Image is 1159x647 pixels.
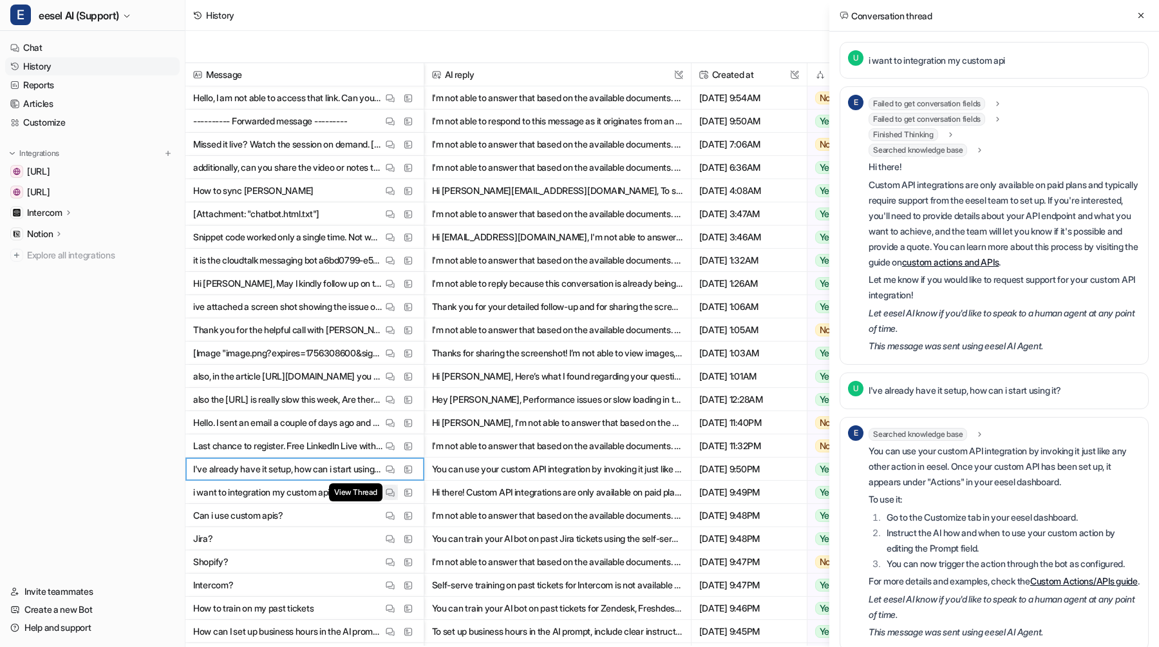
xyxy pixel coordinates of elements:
[807,226,887,249] button: Yes
[815,231,838,244] span: Yes
[19,148,59,159] p: Integrations
[5,183,180,201] a: www.eesel.ai[URL]
[5,246,180,264] a: Explore all integrations
[1030,575,1138,586] a: Custom Actions/APIs guide
[432,86,683,110] button: I'm not able to answer that based on the available documents. Let me know if you would like to es...
[5,583,180,601] a: Invite teammates
[848,425,863,441] span: E
[883,525,1140,556] li: Instruct the AI how and when to use your custom action by editing the Prompt field.
[848,381,863,396] span: U
[815,347,838,360] span: Yes
[815,602,838,615] span: Yes
[807,411,887,434] button: No
[807,318,887,342] button: No
[432,550,683,574] button: I'm not able to answer that based on the available documents. Let me know if you would like to es...
[815,579,838,592] span: Yes
[193,249,382,272] p: it is the cloudtalk messaging bot a6bd0799-e538-4cdb-a5ef-ffdd0655bf7a
[869,53,1005,68] p: i want to integration my custom api
[815,439,836,452] span: No
[869,128,938,141] span: Finished Thinking
[432,388,683,411] button: Hey [PERSON_NAME], Performance issues or slow loading in the eesel dashboard can occasionally hap...
[883,510,1140,525] li: Go to the Customize tab in your eesel dashboard.
[10,5,31,25] span: E
[432,202,683,226] button: I'm not able to answer that based on the available documents. Let me know if you would like to es...
[840,9,932,23] h2: Conversation thread
[869,113,985,126] span: Failed to get conversation fields
[697,434,802,458] span: [DATE] 11:32PM
[432,597,683,620] button: You can train your AI bot on past tickets for Zendesk, Freshdesk, Gorgias, or Jira using a self-s...
[697,550,802,574] span: [DATE] 9:47PM
[432,318,683,342] button: I'm not able to answer that based on the available documents. Let me know if you would like to es...
[697,574,802,597] span: [DATE] 9:47PM
[27,206,62,219] p: Intercom
[432,574,683,597] button: Self-serve training on past tickets for Intercom is not available yet. To train your AI bot on pa...
[27,245,174,266] span: Explore all integrations
[697,249,802,272] span: [DATE] 1:32AM
[39,6,119,24] span: eesel AI (Support)
[432,458,683,481] button: You can use your custom API integration by invoking it just like any other action in eesel. Once ...
[815,509,838,522] span: Yes
[193,504,283,527] p: Can i use custom apis?
[869,443,1140,490] p: You can use your custom API integration by invoking it just like any other action in eesel. Once ...
[164,149,173,158] img: menu_add.svg
[869,594,1135,620] em: Let eesel AI know if you'd like to speak to a human agent at any point of time.
[848,50,863,66] span: U
[869,307,1135,334] em: Let eesel AI know if you'd like to speak to a human agent at any point of time.
[848,95,863,110] span: E
[191,63,419,86] span: Message
[329,483,382,501] span: View Thread
[697,295,802,318] span: [DATE] 1:06AM
[193,342,382,365] p: [Image "image.png?expires=1756308600&signature=e6a0a8dc7357d0caa44202432511ebc750ccfbe0966cb29e2b...
[697,365,802,388] span: [DATE] 1:01AM
[815,254,838,267] span: Yes
[815,277,838,290] span: Yes
[193,179,314,202] p: How to sync [PERSON_NAME]
[815,208,838,220] span: Yes
[869,159,1140,175] p: Hi there!
[697,527,802,550] span: [DATE] 9:48PM
[869,383,1061,398] p: I've already have it setup, how can i start using it?
[807,434,887,458] button: No
[697,272,802,295] span: [DATE] 1:26AM
[697,86,802,110] span: [DATE] 9:54AM
[815,393,838,406] span: Yes
[815,625,838,638] span: Yes
[432,133,683,156] button: I'm not able to answer that based on the available documents. Let me know if you would like to es...
[815,115,838,128] span: Yes
[193,550,229,574] p: Shopify?
[193,481,330,504] p: i want to integration my custom api
[193,527,213,550] p: Jira?
[697,411,802,434] span: [DATE] 11:40PM
[13,209,21,217] img: Intercom
[432,110,683,133] button: I'm not able to respond to this message as it originates from an internal team member.
[193,133,382,156] p: Missed it live? Watch the session on demand. [Image "Full%20Logo%20-%20Main%20-%20No%20BG%20-%20D...
[815,161,838,174] span: Yes
[807,574,887,597] button: Yes
[807,504,887,527] button: Yes
[193,272,382,295] p: Hi [PERSON_NAME], May I kindly follow up on this, please? Thanks! ​ [PERSON_NAME] - Head of Suppo...
[869,177,1140,270] p: Custom API integrations are only available on paid plans and typically require support from the e...
[807,550,887,574] button: No
[807,342,887,365] button: Yes
[807,179,887,202] button: Yes
[193,365,382,388] p: also, in the article [URL][DOMAIN_NAME] you mention that eesel can tell the time. however followi...
[869,428,967,441] span: Searched knowledge base
[869,97,985,110] span: Failed to get conversation fields
[193,411,382,434] p: Hello. I sent an email a couple of days ago and haven't received a response yet. I work with Ingo...
[27,227,53,240] p: Notion
[13,188,21,196] img: www.eesel.ai
[883,556,1140,572] li: You can now trigger the action through the bot as configured.
[432,249,683,272] button: I'm not able to answer that based on the available documents. Let me know if you would like to es...
[807,133,887,156] button: No
[432,527,683,550] button: You can train your AI bot on past Jira tickets using the self-serve option. Go to Integrations in...
[807,156,887,179] button: Yes
[5,619,180,637] a: Help and support
[697,481,802,504] span: [DATE] 9:49PM
[815,416,836,429] span: No
[13,168,21,175] img: docs.eesel.ai
[432,411,683,434] button: Hi [PERSON_NAME], I'm not able to answer that based on the available documents. Let me know if yo...
[807,272,887,295] button: Yes
[815,184,838,197] span: Yes
[807,527,887,550] button: Yes
[815,486,838,499] span: Yes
